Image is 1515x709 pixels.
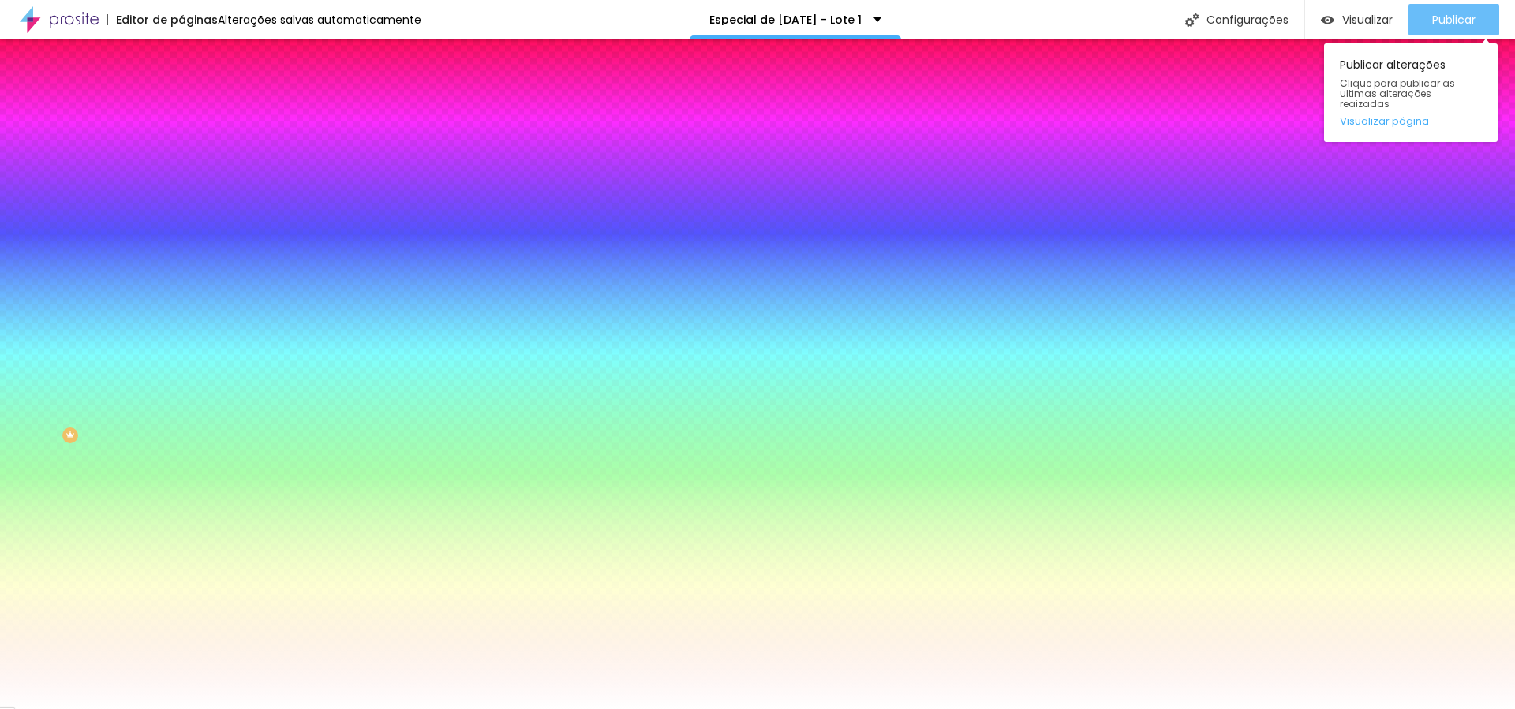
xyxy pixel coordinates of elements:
span: Publicar [1432,13,1476,26]
div: Editor de páginas [107,14,218,25]
button: Publicar [1408,4,1499,35]
div: Alterações salvas automaticamente [218,14,421,25]
div: Publicar alterações [1324,43,1498,142]
span: Clique para publicar as ultimas alterações reaizadas [1340,78,1482,110]
span: Visualizar [1342,13,1393,26]
img: view-1.svg [1321,13,1334,27]
a: Visualizar página [1340,116,1482,126]
p: Especial de [DATE] - Lote 1 [709,14,862,25]
button: Visualizar [1305,4,1408,35]
img: Icone [1185,13,1199,27]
